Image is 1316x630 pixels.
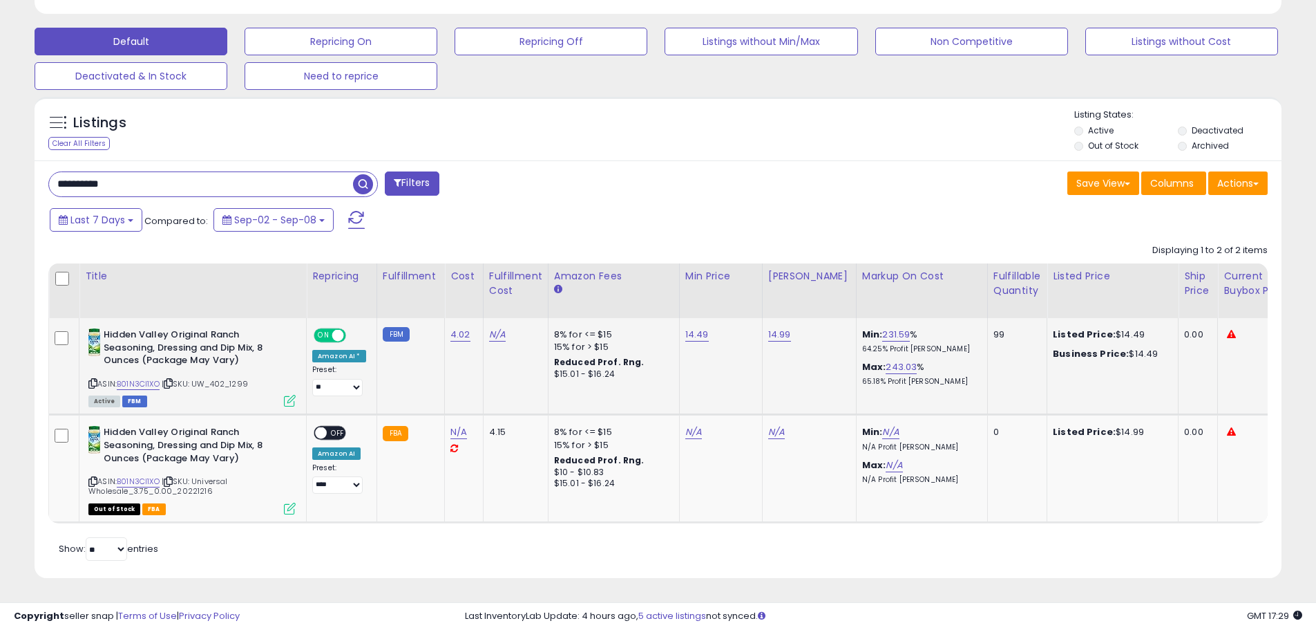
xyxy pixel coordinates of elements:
div: 99 [993,328,1036,341]
a: N/A [450,425,467,439]
label: Archived [1192,140,1229,151]
span: FBM [122,396,147,407]
div: Repricing [312,269,371,284]
div: 4.15 [489,426,537,438]
a: N/A [489,328,506,342]
span: All listings that are currently out of stock and unavailable for purchase on Amazon [88,503,140,515]
span: 2025-09-16 17:29 GMT [1247,609,1302,622]
div: Ship Price [1184,269,1212,298]
button: Sep-02 - Sep-08 [213,208,334,232]
a: 4.02 [450,328,470,342]
a: Terms of Use [118,609,177,622]
button: Filters [385,172,439,196]
div: Fulfillment [383,269,439,284]
a: N/A [882,425,899,439]
div: Cost [450,269,477,284]
div: $10 - $10.83 [554,467,669,479]
div: Markup on Cost [862,269,982,284]
div: seller snap | | [14,610,240,623]
button: Repricing Off [455,28,647,55]
span: OFF [344,330,366,342]
b: Hidden Valley Original Ranch Seasoning, Dressing and Dip Mix, 8 Ounces (Package May Vary) [104,426,271,468]
a: B01N3CI1XO [117,378,160,390]
div: Clear All Filters [48,137,110,150]
b: Min: [862,425,883,438]
div: Amazon Fees [554,269,674,284]
span: FBA [142,503,166,515]
p: N/A Profit [PERSON_NAME] [862,475,977,485]
strong: Copyright [14,609,64,622]
label: Out of Stock [1088,140,1138,151]
div: % [862,328,977,354]
span: | SKU: Universal Wholesale_3.75_0.00_20221216 [88,476,228,497]
small: Amazon Fees. [554,284,562,296]
div: Last InventoryLab Update: 4 hours ago, not synced. [465,610,1302,623]
span: Last 7 Days [70,213,125,227]
div: 0.00 [1184,426,1207,438]
span: ON [315,330,332,342]
div: 8% for <= $15 [554,328,669,341]
label: Deactivated [1192,124,1243,136]
button: Deactivated & In Stock [35,62,227,90]
b: Max: [862,458,886,472]
div: $15.01 - $16.24 [554,369,669,380]
b: Listed Price: [1053,328,1116,341]
div: ASIN: [88,426,296,513]
div: $14.49 [1053,348,1167,360]
div: Fulfillment Cost [489,269,542,298]
div: [PERSON_NAME] [768,269,850,284]
b: Min: [862,328,883,341]
b: Max: [862,360,886,373]
div: Amazon AI * [312,350,366,362]
a: 14.49 [685,328,709,342]
div: $14.49 [1053,328,1167,341]
b: Reduced Prof. Rng. [554,356,645,368]
span: All listings currently available for purchase on Amazon [88,396,120,407]
p: Listing States: [1074,109,1281,122]
span: OFF [327,427,349,439]
div: Title [85,269,301,284]
div: Amazon AI [312,447,361,460]
div: 15% for > $15 [554,439,669,452]
div: Preset: [312,365,366,396]
div: 8% for <= $15 [554,426,669,438]
a: 14.99 [768,328,791,342]
img: 41nAyCL9PAL._SL40_.jpg [88,426,100,454]
small: FBM [383,327,410,342]
button: Listings without Min/Max [665,28,857,55]
b: Hidden Valley Original Ranch Seasoning, Dressing and Dip Mix, 8 Ounces (Package May Vary) [104,328,271,371]
p: 64.25% Profit [PERSON_NAME] [862,344,977,354]
span: Columns [1150,176,1194,190]
div: Current Buybox Price [1223,269,1295,298]
div: $14.99 [1053,426,1167,438]
a: 5 active listings [638,609,706,622]
h5: Listings [73,113,126,133]
a: B01N3CI1XO [117,476,160,488]
div: Displaying 1 to 2 of 2 items [1152,244,1268,257]
div: Fulfillable Quantity [993,269,1041,298]
a: N/A [886,458,902,472]
button: Actions [1208,172,1268,195]
b: Reduced Prof. Rng. [554,454,645,466]
a: 243.03 [886,360,917,374]
label: Active [1088,124,1114,136]
button: Need to reprice [245,62,437,90]
button: Default [35,28,227,55]
button: Repricing On [245,28,437,55]
div: 0 [993,426,1036,438]
div: Preset: [312,463,366,494]
p: 65.18% Profit [PERSON_NAME] [862,377,977,387]
a: 231.59 [882,328,910,342]
a: Privacy Policy [179,609,240,622]
div: % [862,361,977,387]
span: Compared to: [144,214,208,228]
div: 0.00 [1184,328,1207,341]
a: N/A [685,425,702,439]
div: $15.01 - $16.24 [554,478,669,490]
div: Listed Price [1053,269,1172,284]
th: The percentage added to the cost of goods (COGS) that forms the calculator for Min & Max prices. [856,263,987,318]
b: Listed Price: [1053,425,1116,438]
button: Listings without Cost [1085,28,1278,55]
div: 15% for > $15 [554,341,669,353]
div: ASIN: [88,328,296,405]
